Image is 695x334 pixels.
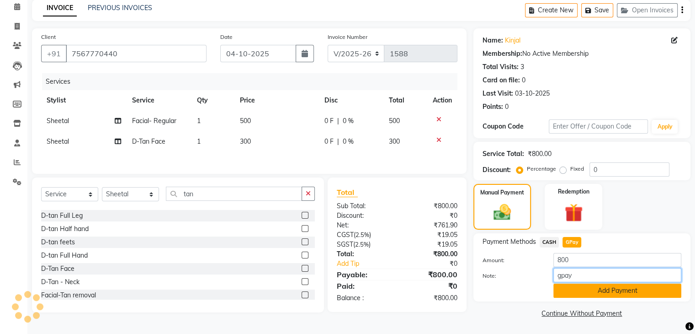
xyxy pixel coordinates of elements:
div: Total Visits: [483,62,519,72]
div: Net: [330,221,397,230]
div: Sub Total: [330,201,397,211]
span: Facial- Regular [132,117,176,125]
input: Amount [553,253,681,267]
div: D-tan feets [41,237,75,247]
span: Total [337,188,358,197]
a: Continue Without Payment [475,309,689,318]
div: D-tan Full Hand [41,251,88,260]
button: Create New [525,3,578,17]
div: Card on file: [483,75,520,85]
span: Sheetal [47,117,69,125]
label: Fixed [570,165,584,173]
span: | [337,137,339,146]
div: Coupon Code [483,122,549,131]
div: Name: [483,36,503,45]
span: 500 [389,117,400,125]
span: SGST [337,240,353,248]
span: 0 F [324,116,334,126]
input: Search by Name/Mobile/Email/Code [66,45,207,62]
div: Balance : [330,293,397,303]
input: Enter Offer / Coupon Code [549,119,648,134]
span: GPay [562,237,581,248]
div: ₹0 [408,259,464,269]
th: Stylist [41,90,127,111]
div: Total: [330,249,397,259]
div: ( ) [330,240,397,249]
div: ₹19.05 [397,230,464,240]
span: Payment Methods [483,237,536,247]
span: CASH [540,237,559,248]
span: 2.5% [355,231,369,238]
span: CGST [337,231,354,239]
label: Note: [476,272,546,280]
div: D-Tan - Neck [41,277,80,287]
a: PREVIOUS INVOICES [88,4,152,12]
div: Paid: [330,280,397,291]
span: 0 % [343,116,354,126]
div: ₹800.00 [397,293,464,303]
th: Disc [319,90,383,111]
div: ₹800.00 [397,201,464,211]
span: Sheetal [47,137,69,145]
label: Date [220,33,233,41]
span: 0 F [324,137,334,146]
div: D-tan Half hand [41,224,89,234]
div: Discount: [330,211,397,221]
label: Invoice Number [328,33,367,41]
th: Price [234,90,319,111]
span: 0 % [343,137,354,146]
div: ₹800.00 [397,249,464,259]
div: ₹0 [397,211,464,221]
span: 1 [197,137,201,145]
input: Add Note [553,268,681,282]
span: 300 [240,137,251,145]
div: 0 [522,75,525,85]
a: Kinjal [505,36,520,45]
div: ₹0 [397,280,464,291]
span: 2.5% [355,241,369,248]
div: Facial-Tan removal [41,291,96,300]
div: Services [42,73,464,90]
div: 0 [505,102,509,112]
img: _gift.svg [559,201,589,224]
label: Redemption [558,188,589,196]
div: D-tan Full Leg [41,211,83,221]
button: +91 [41,45,67,62]
th: Qty [191,90,235,111]
div: ₹800.00 [397,269,464,280]
th: Service [127,90,191,111]
span: | [337,116,339,126]
input: Search or Scan [166,187,302,201]
button: Apply [652,120,678,134]
div: Payable: [330,269,397,280]
th: Total [383,90,427,111]
div: Service Total: [483,149,524,159]
div: ₹800.00 [528,149,552,159]
div: Membership: [483,49,522,59]
button: Add Payment [553,284,681,298]
div: 3 [520,62,524,72]
div: Last Visit: [483,89,513,98]
span: D-Tan Face [132,137,165,145]
div: 03-10-2025 [515,89,550,98]
div: ₹19.05 [397,240,464,249]
a: Add Tip [330,259,408,269]
label: Manual Payment [480,189,524,197]
label: Amount: [476,256,546,264]
span: 500 [240,117,251,125]
div: ₹761.90 [397,221,464,230]
label: Client [41,33,56,41]
span: 1 [197,117,201,125]
button: Open Invoices [617,3,678,17]
div: Points: [483,102,503,112]
div: D-Tan Face [41,264,74,274]
img: _cash.svg [488,202,516,222]
label: Percentage [527,165,556,173]
th: Action [427,90,457,111]
div: No Active Membership [483,49,681,59]
div: Discount: [483,165,511,175]
button: Save [581,3,613,17]
span: 300 [389,137,400,145]
div: ( ) [330,230,397,240]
